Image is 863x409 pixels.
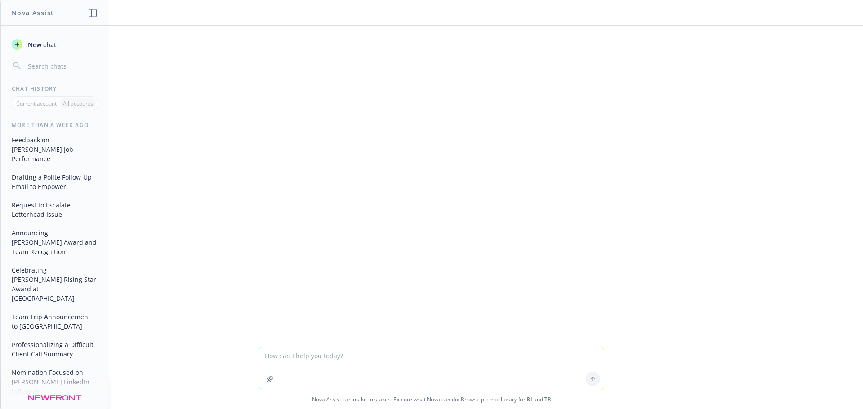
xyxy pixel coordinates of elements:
[16,100,57,107] p: Current account
[544,396,551,403] a: TR
[8,365,101,399] button: Nomination Focused on [PERSON_NAME] LinkedIn Influence
[26,60,98,72] input: Search chats
[12,8,54,18] h1: Nova Assist
[8,36,101,53] button: New chat
[1,85,108,92] div: Chat History
[8,337,101,361] button: Professionalizing a Difficult Client Call Summary
[8,309,101,334] button: Team Trip Announcement to [GEOGRAPHIC_DATA]
[8,170,101,194] button: Drafting a Polite Follow-Up Email to Empower
[8,225,101,259] button: Announcing [PERSON_NAME] Award and Team Recognition
[1,121,108,129] div: More than a week ago
[8,132,101,166] button: Feedback on [PERSON_NAME] Job Performance
[26,40,57,49] span: New chat
[8,198,101,222] button: Request to Escalate Letterhead Issue
[527,396,532,403] a: BI
[63,100,93,107] p: All accounts
[8,263,101,306] button: Celebrating [PERSON_NAME] Rising Star Award at [GEOGRAPHIC_DATA]
[4,390,859,409] span: Nova Assist can make mistakes. Explore what Nova can do: Browse prompt library for and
